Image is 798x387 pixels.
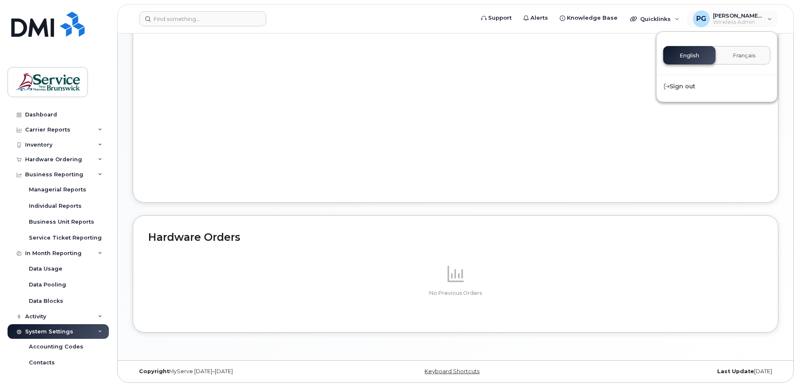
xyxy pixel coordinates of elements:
div: Sign out [656,79,777,94]
span: Wireless Admin [713,19,763,26]
h2: Hardware Orders [148,231,763,243]
span: Support [488,14,512,22]
span: Quicklinks [640,15,671,22]
span: [PERSON_NAME] (DSF-NO) [713,12,763,19]
span: Knowledge Base [567,14,618,22]
strong: Last Update [717,368,754,374]
a: Alerts [517,10,554,26]
strong: Copyright [139,368,169,374]
div: Pelletier, Geneviève (DSF-NO) [687,10,778,27]
div: Quicklinks [624,10,685,27]
a: Keyboard Shortcuts [425,368,479,374]
a: Support [475,10,517,26]
span: Français [733,52,756,59]
div: MyServe [DATE]–[DATE] [133,368,348,375]
span: PG [696,14,706,24]
input: Find something... [139,11,266,26]
p: No Previous Orders [148,289,763,297]
div: [DATE] [563,368,778,375]
span: Alerts [530,14,548,22]
a: Knowledge Base [554,10,623,26]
